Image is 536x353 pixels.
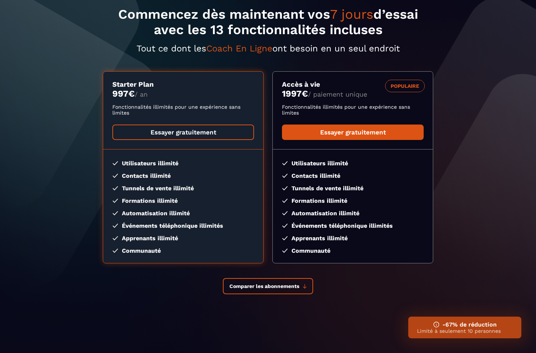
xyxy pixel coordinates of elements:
li: Formations illimité [112,197,254,204]
img: checked [282,224,288,228]
money: 997 [112,89,135,99]
img: checked [112,211,118,215]
img: checked [282,236,288,240]
img: checked [112,249,118,253]
p: Limité à seulement 10 personnes [417,328,513,334]
img: checked [282,161,288,165]
li: Contacts illimité [112,172,254,179]
img: checked [282,186,288,190]
button: Comparer les abonnements [223,278,313,294]
span: Comparer les abonnements [229,283,299,289]
li: Formations illimité [282,197,424,204]
img: checked [112,186,118,190]
li: Contacts illimité [282,172,424,179]
li: Événements téléphonique illimités [112,222,254,229]
li: Communauté [282,247,424,254]
currency: € [302,89,308,99]
li: Apprenants illimité [112,235,254,242]
img: checked [282,174,288,178]
h3: Starter Plan [112,80,254,89]
p: Fonctionnalités illimités pour une expérience sans limites [282,104,424,116]
img: checked [112,224,118,228]
money: 1997 [282,89,308,99]
a: Essayer gratuitement [112,125,254,140]
li: Automatisation illimité [282,210,424,217]
img: checked [282,199,288,203]
img: checked [282,211,288,215]
span: / paiement unique [308,90,367,98]
span: 7 jours [330,7,373,22]
img: checked [112,161,118,165]
span: / an [135,90,148,98]
span: Coach En Ligne [206,43,272,54]
li: Apprenants illimité [282,235,424,242]
li: Tunnels de vente illimité [112,185,254,192]
div: POPULAIRE [385,80,425,92]
li: Automatisation illimité [112,210,254,217]
img: checked [112,174,118,178]
li: Communauté [112,247,254,254]
currency: € [128,89,135,99]
li: Utilisateurs illimité [282,160,424,167]
a: Essayer gratuitement [282,125,424,140]
img: checked [112,236,118,240]
h3: Accès à vie [282,80,424,89]
p: Tout ce dont les ont besoin en un seul endroit [103,43,433,54]
p: Fonctionnalités illimités pour une expérience sans limites [112,104,254,116]
li: Événements téléphonique illimités [282,222,424,229]
li: Utilisateurs illimité [112,160,254,167]
li: Tunnels de vente illimité [282,185,424,192]
img: ifno [433,321,439,328]
img: checked [282,249,288,253]
h3: -67% de réduction [417,321,513,328]
img: checked [112,199,118,203]
h1: Commencez dès maintenant vos d’essai avec les 13 fonctionnalités incluses [103,7,433,37]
